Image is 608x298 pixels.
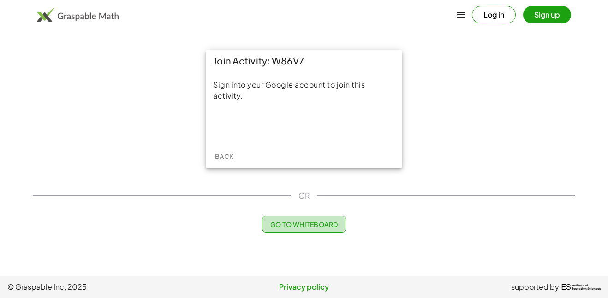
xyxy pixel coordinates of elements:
[511,281,559,292] span: supported by
[206,50,402,72] div: Join Activity: W86V7
[572,284,601,291] span: Institute of Education Sciences
[523,6,571,23] button: Sign up
[215,152,233,160] span: Back
[270,220,338,228] span: Go to Whiteboard
[7,281,205,292] span: © Graspable Inc, 2025
[262,216,346,233] button: Go to Whiteboard
[213,79,395,101] div: Sign into your Google account to join this activity.
[559,281,601,292] a: IESInstitute ofEducation Sciences
[209,148,239,164] button: Back
[472,6,516,23] button: Log in
[298,190,310,201] span: OR
[559,283,571,292] span: IES
[205,281,403,292] a: Privacy policy
[257,115,351,135] iframe: Sign in with Google Button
